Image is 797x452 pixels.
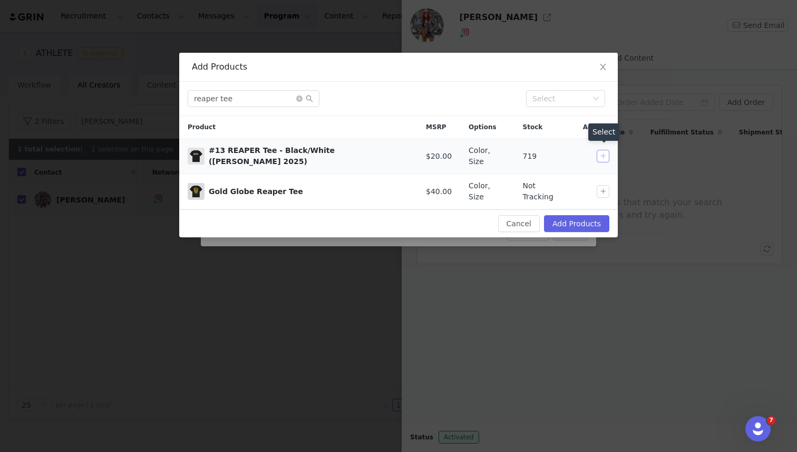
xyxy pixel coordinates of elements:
[575,116,618,138] div: Actions
[745,416,771,441] iframe: Intercom live chat
[188,122,216,132] span: Product
[588,53,618,82] button: Close
[188,183,205,200] img: GoldGlobeReaper_Back_Black_1.jpg
[188,90,319,107] input: Search...
[523,122,543,132] span: Stock
[188,148,205,165] span: #13 REAPER Tee - Black/White (Arnold 2025)
[498,215,540,232] button: Cancel
[426,151,452,162] span: $20.00
[469,180,506,203] div: Color, Size
[532,93,589,104] div: Select
[544,215,609,232] button: Add Products
[469,122,497,132] span: Options
[426,186,452,197] span: $40.00
[523,151,537,162] span: 719
[767,416,775,425] span: 7
[296,95,303,102] i: icon: close-circle
[209,145,409,167] div: #13 REAPER Tee - Black/White ([PERSON_NAME] 2025)
[593,95,599,103] i: icon: down
[426,122,446,132] span: MSRP
[192,61,605,73] div: Add Products
[469,145,506,167] div: Color, Size
[588,123,619,141] div: Select
[523,180,566,203] span: Not Tracking
[306,95,313,102] i: icon: search
[209,186,409,197] div: Gold Globe Reaper Tee
[599,63,607,71] i: icon: close
[188,148,205,165] img: reaper-tee-black-white-front.jpg
[188,183,205,200] span: Gold Globe Reaper Tee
